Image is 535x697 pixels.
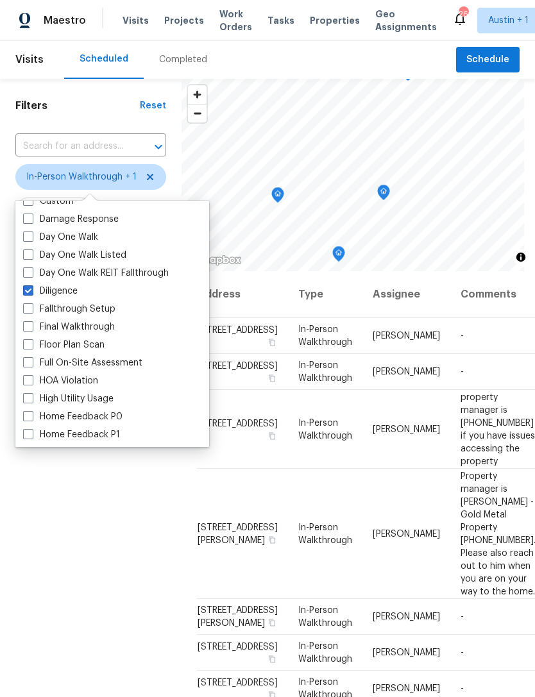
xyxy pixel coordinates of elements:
span: [STREET_ADDRESS] [198,419,278,428]
h1: Filters [15,99,140,112]
input: Search for an address... [15,137,130,156]
span: [PERSON_NAME] [373,529,440,538]
button: Open [149,138,167,156]
span: - [461,684,464,693]
button: Schedule [456,47,520,73]
label: High Utility Usage [23,392,114,405]
span: - [461,367,464,376]
th: Type [288,271,362,318]
span: [PERSON_NAME] [373,648,440,657]
span: Work Orders [219,8,252,33]
canvas: Map [182,79,524,271]
label: Home Feedback P2 [23,446,122,459]
span: Zoom out [188,105,207,122]
span: Projects [164,14,204,27]
span: In-Person Walkthrough + 1 [26,171,137,183]
label: Day One Walk [23,231,98,244]
label: Final Walkthrough [23,321,115,333]
label: Custom [23,195,74,208]
button: Zoom out [188,104,207,122]
button: Copy Address [266,533,278,545]
span: Austin + 1 [488,14,529,27]
span: In-Person Walkthrough [298,523,352,544]
button: Toggle attribution [513,249,529,265]
label: HOA Violation [23,374,98,387]
div: Scheduled [80,53,128,65]
th: Assignee [362,271,450,318]
span: In-Person Walkthrough [298,418,352,440]
span: In-Person Walkthrough [298,361,352,383]
span: Properties [310,14,360,27]
span: Tasks [267,16,294,25]
label: Diligence [23,285,78,298]
div: Map marker [271,187,284,207]
span: In-Person Walkthrough [298,642,352,664]
span: - [461,612,464,621]
span: In-Person Walkthrough [298,606,352,628]
span: - [461,648,464,657]
span: Visits [15,46,44,74]
button: Copy Address [266,653,278,665]
span: [STREET_ADDRESS][PERSON_NAME] [198,523,278,544]
div: Completed [159,53,207,66]
span: [STREET_ADDRESS] [198,678,278,687]
span: [STREET_ADDRESS] [198,326,278,335]
th: Address [197,271,288,318]
span: [STREET_ADDRESS] [198,642,278,651]
div: Map marker [332,246,345,266]
span: [PERSON_NAME] [373,684,440,693]
span: Maestro [44,14,86,27]
div: Reset [140,99,166,112]
span: [STREET_ADDRESS][PERSON_NAME] [198,606,278,628]
label: Floor Plan Scan [23,339,105,351]
span: [PERSON_NAME] [373,332,440,340]
button: Copy Address [266,337,278,348]
button: Zoom in [188,85,207,104]
span: [PERSON_NAME] [373,424,440,433]
label: Home Feedback P0 [23,410,123,423]
label: Day One Walk Listed [23,249,126,262]
span: [PERSON_NAME] [373,612,440,621]
div: Map marker [421,271,434,291]
span: Schedule [466,52,509,68]
label: Damage Response [23,213,119,226]
div: Map marker [377,185,390,205]
label: Home Feedback P1 [23,428,120,441]
span: Toggle attribution [517,250,525,264]
a: Mapbox homepage [185,253,242,267]
label: Fallthrough Setup [23,303,115,315]
label: Day One Walk REIT Fallthrough [23,267,169,280]
span: In-Person Walkthrough [298,325,352,347]
div: 26 [459,8,468,21]
button: Copy Address [266,373,278,384]
label: Full On-Site Assessment [23,357,142,369]
span: Geo Assignments [375,8,437,33]
span: [STREET_ADDRESS] [198,362,278,371]
button: Copy Address [266,617,278,628]
button: Copy Address [266,430,278,441]
span: Visits [123,14,149,27]
span: [PERSON_NAME] [373,367,440,376]
span: property manager is [PHONE_NUMBER] if you have issues accessing the property [461,392,535,466]
span: - [461,332,464,340]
